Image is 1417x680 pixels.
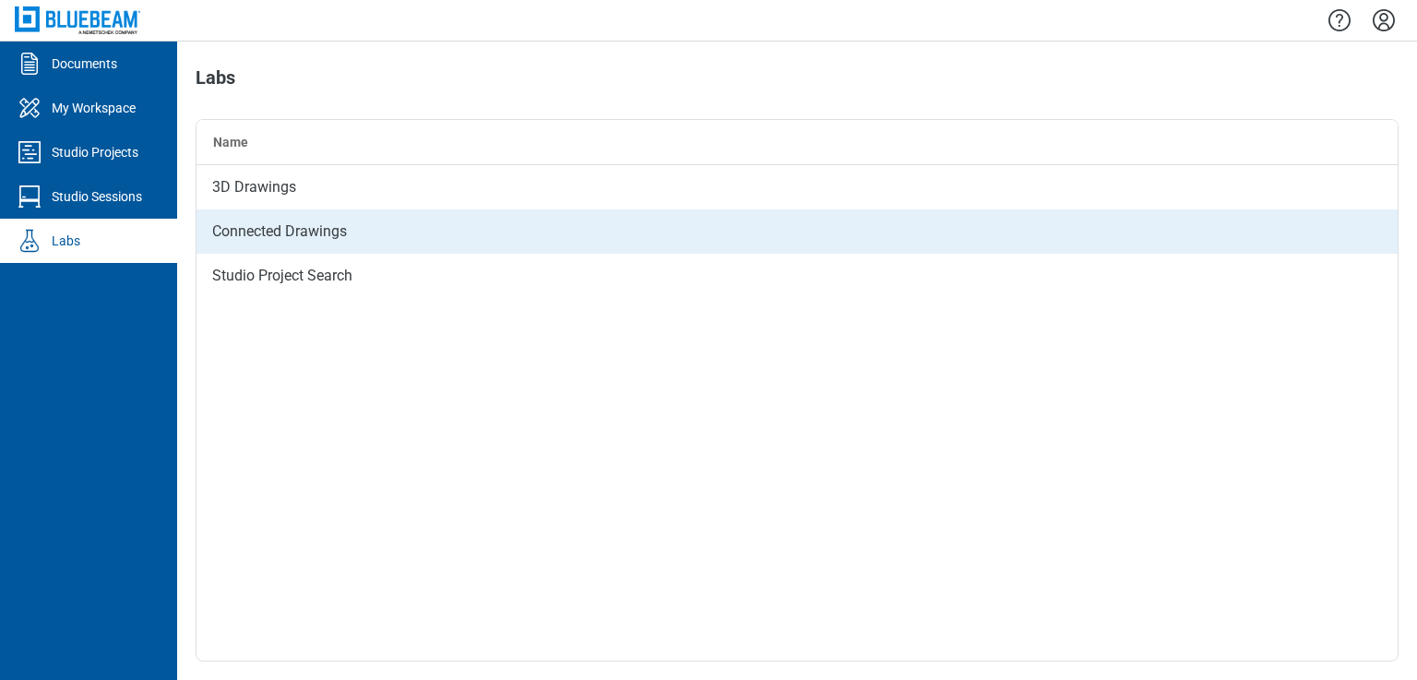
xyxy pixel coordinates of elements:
[1369,5,1399,36] button: Settings
[213,135,248,149] span: Name
[15,226,44,256] svg: Labs
[52,232,80,250] div: Labs
[15,93,44,123] svg: My Workspace
[15,182,44,211] svg: Studio Sessions
[196,254,1398,298] div: Studio Project Search
[196,67,235,97] h1: Labs
[15,49,44,78] svg: Documents
[196,209,1398,254] div: Connected Drawings
[196,165,1398,209] div: 3D Drawings
[52,54,117,73] div: Documents
[52,99,136,117] div: My Workspace
[15,137,44,167] svg: Studio Projects
[15,6,140,33] img: Bluebeam, Inc.
[52,187,142,206] div: Studio Sessions
[52,143,138,161] div: Studio Projects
